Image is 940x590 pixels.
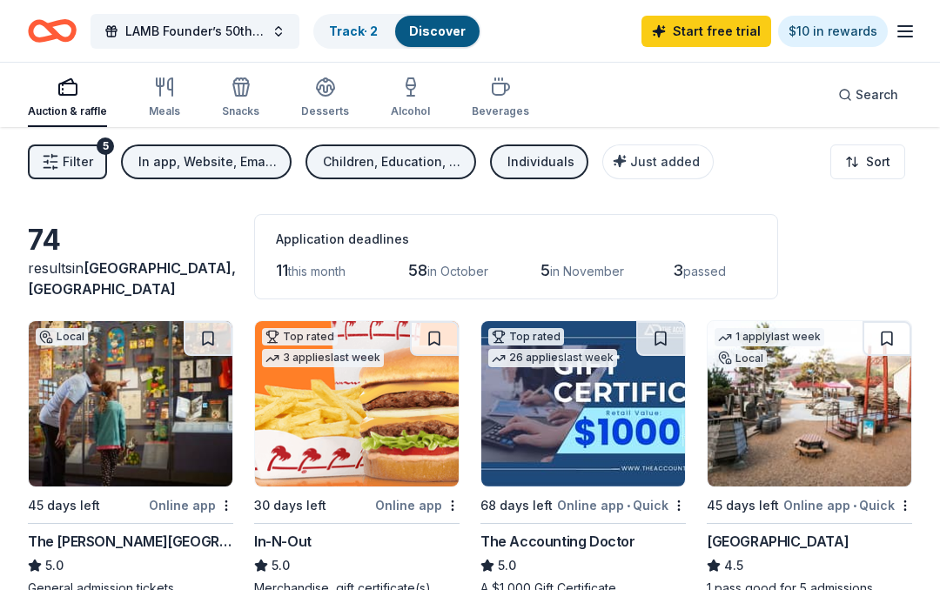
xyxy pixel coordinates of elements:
[301,70,349,127] button: Desserts
[630,154,700,169] span: Just added
[28,10,77,51] a: Home
[305,144,476,179] button: Children, Education, Poverty & Hunger, Health
[222,104,259,118] div: Snacks
[276,229,756,250] div: Application deadlines
[262,328,338,345] div: Top rated
[375,494,460,516] div: Online app
[125,21,265,42] span: LAMB Founder’s 50th Birthday Gala
[254,495,326,516] div: 30 days left
[409,23,466,38] a: Discover
[28,531,233,552] div: The [PERSON_NAME][GEOGRAPHIC_DATA]
[254,531,312,552] div: In-N-Out
[29,321,232,486] img: Image for The Walt Disney Museum
[28,144,107,179] button: Filter5
[149,104,180,118] div: Meals
[480,531,635,552] div: The Accounting Doctor
[481,321,685,486] img: Image for The Accounting Doctor
[149,70,180,127] button: Meals
[427,264,488,278] span: in October
[149,494,233,516] div: Online app
[627,499,630,513] span: •
[408,261,427,279] span: 58
[272,555,290,576] span: 5.0
[707,531,849,552] div: [GEOGRAPHIC_DATA]
[824,77,912,112] button: Search
[28,495,100,516] div: 45 days left
[715,350,767,367] div: Local
[28,223,233,258] div: 74
[783,494,912,516] div: Online app Quick
[550,264,624,278] span: in November
[45,555,64,576] span: 5.0
[490,144,588,179] button: Individuals
[276,261,288,279] span: 11
[91,14,299,49] button: LAMB Founder’s 50th Birthday Gala
[472,70,529,127] button: Beverages
[313,14,481,49] button: Track· 2Discover
[63,151,93,172] span: Filter
[856,84,898,105] span: Search
[28,104,107,118] div: Auction & raffle
[288,264,346,278] span: this month
[708,321,911,486] img: Image for Bay Area Discovery Museum
[329,23,378,38] a: Track· 2
[715,328,824,346] div: 1 apply last week
[830,144,905,179] button: Sort
[488,349,617,367] div: 26 applies last week
[853,499,856,513] span: •
[323,151,462,172] div: Children, Education, Poverty & Hunger, Health
[488,328,564,345] div: Top rated
[121,144,292,179] button: In app, Website, Email, Mail, Phone
[472,104,529,118] div: Beverages
[778,16,888,47] a: $10 in rewards
[540,261,550,279] span: 5
[28,259,236,298] span: [GEOGRAPHIC_DATA], [GEOGRAPHIC_DATA]
[641,16,771,47] a: Start free trial
[557,494,686,516] div: Online app Quick
[391,104,430,118] div: Alcohol
[498,555,516,576] span: 5.0
[97,137,114,155] div: 5
[255,321,459,486] img: Image for In-N-Out
[36,328,88,345] div: Local
[707,495,779,516] div: 45 days left
[262,349,384,367] div: 3 applies last week
[222,70,259,127] button: Snacks
[507,151,574,172] div: Individuals
[138,151,278,172] div: In app, Website, Email, Mail, Phone
[866,151,890,172] span: Sort
[28,70,107,127] button: Auction & raffle
[602,144,714,179] button: Just added
[28,258,233,299] div: results
[480,495,553,516] div: 68 days left
[683,264,726,278] span: passed
[301,104,349,118] div: Desserts
[724,555,743,576] span: 4.5
[673,261,683,279] span: 3
[391,70,430,127] button: Alcohol
[28,259,236,298] span: in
